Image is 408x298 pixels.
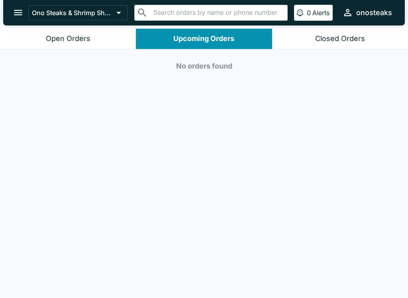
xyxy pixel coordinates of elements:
[315,34,365,43] div: Closed Orders
[356,8,392,18] div: onosteaks
[307,9,311,17] p: 0
[339,4,395,21] button: onosteaks
[173,34,234,43] div: Upcoming Orders
[28,5,128,20] button: Ono Steaks & Shrimp Shack
[8,2,28,23] button: open drawer
[32,9,113,17] p: Ono Steaks & Shrimp Shack
[312,9,330,17] p: Alerts
[151,7,284,18] input: Search orders by name or phone number
[46,34,90,43] div: Open Orders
